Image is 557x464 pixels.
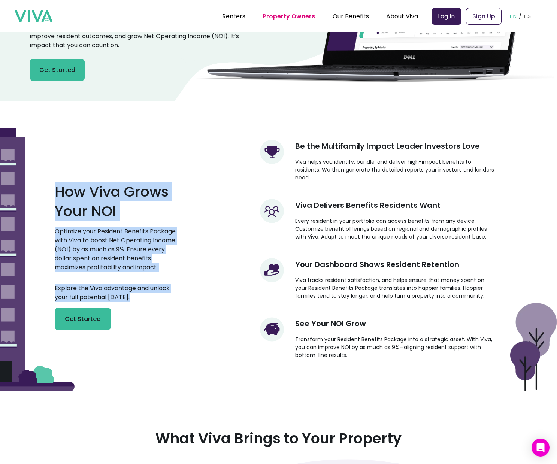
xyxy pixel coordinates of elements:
[295,217,496,241] p: Every resident in your portfolio can access benefits from any device. Customize benefit offerings...
[295,158,496,182] p: Viva helps you identify, bundle, and deliver high-impact benefits to residents. We then generate ...
[295,317,366,330] h3: See Your NOI Grow
[295,336,496,359] p: Transform your Resident Benefits Package into a strategic asset. With Viva, you can improve NOI b...
[55,284,179,302] p: Explore the Viva advantage and unlock your full potential [DATE].
[432,8,461,25] a: Log In
[295,258,459,271] h3: Your Dashboard Shows Resident Retention
[30,59,85,81] button: Get Started
[55,227,179,272] p: Optimize your Resident Benefits Package with Viva to boost Net Operating Income (NOI) by as much ...
[466,8,502,25] a: Sign Up
[519,10,522,22] p: /
[532,439,550,457] div: Open Intercom Messenger
[295,199,441,212] h3: Viva Delivers Benefits Residents Want
[508,4,519,28] button: EN
[510,303,557,391] img: building for aethetic purposes
[30,429,527,448] h2: What Viva Brings to Your Property
[260,258,284,282] img: Hand holding a heart
[333,7,369,25] div: Our Benefits
[260,199,284,223] img: Users
[295,140,480,153] h3: Be the Multifamily Impact Leader Investors Love
[55,308,179,330] a: Get Started
[15,10,52,23] img: viva
[260,140,284,164] img: Trophy
[295,276,496,300] p: Viva tracks resident satisfaction, and helps ensure that money spent on your Resident Benefits Pa...
[55,182,179,221] h2: How Viva Grows Your NOI
[522,4,533,28] button: ES
[222,12,245,21] a: Renters
[260,317,284,342] img: Piggy bank
[386,7,418,25] div: About Viva
[263,12,315,21] a: Property Owners
[55,308,111,330] button: Get Started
